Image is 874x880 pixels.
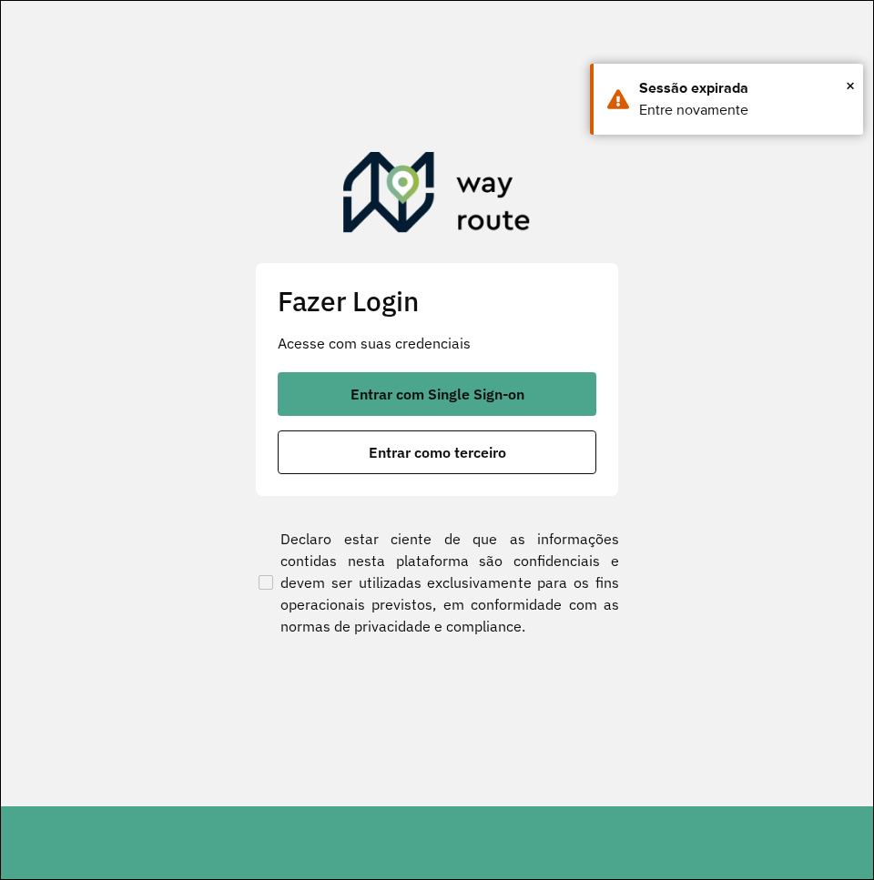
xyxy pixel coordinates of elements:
label: Declaro estar ciente de que as informações contidas nesta plataforma são confidenciais e devem se... [255,528,619,637]
div: Sessão expirada [639,77,849,99]
div: Entre novamente [639,99,849,121]
span: Entrar como terceiro [369,445,506,460]
button: Close [846,72,855,99]
p: Acesse com suas credenciais [278,332,596,354]
img: Roteirizador AmbevTech [343,152,531,239]
h2: Fazer Login [278,285,596,318]
button: button [278,430,596,474]
span: × [846,72,855,99]
button: button [278,372,596,416]
span: Entrar com Single Sign-on [351,387,524,401]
